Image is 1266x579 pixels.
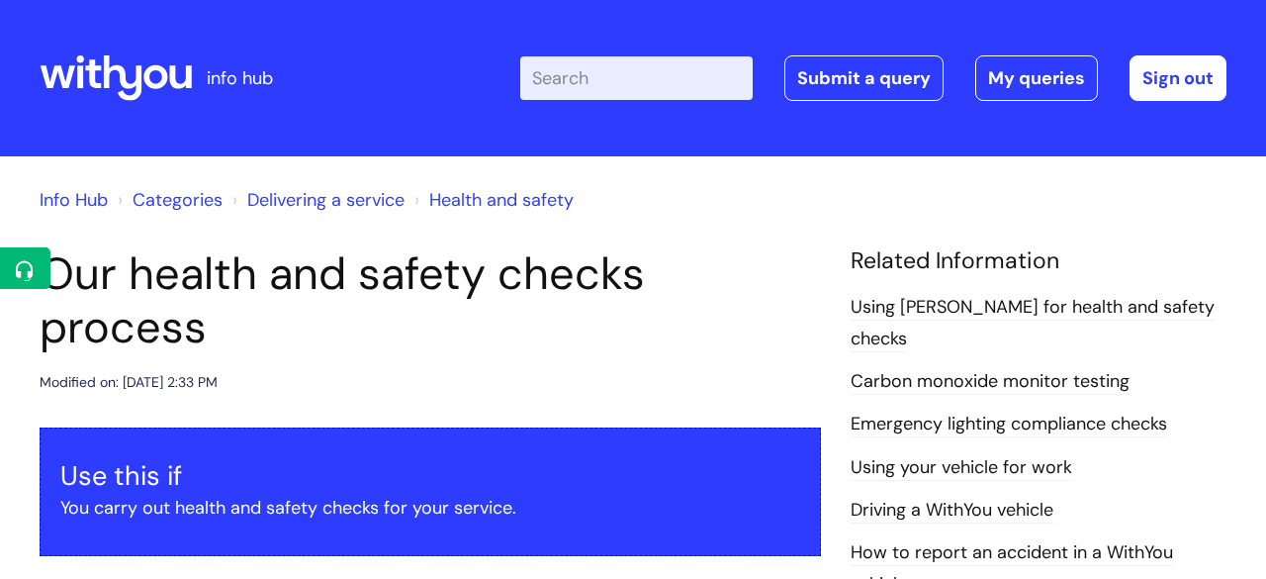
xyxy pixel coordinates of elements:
[40,370,218,395] div: Modified on: [DATE] 2:33 PM
[520,56,753,100] input: Search
[429,188,574,212] a: Health and safety
[227,184,405,216] li: Delivering a service
[409,184,574,216] li: Health and safety
[784,55,944,101] a: Submit a query
[40,247,821,354] h1: Our health and safety checks process
[851,412,1167,437] a: Emergency lighting compliance checks
[113,184,223,216] li: Solution home
[60,460,800,492] h3: Use this if
[851,455,1072,481] a: Using your vehicle for work
[133,188,223,212] a: Categories
[1130,55,1226,101] a: Sign out
[247,188,405,212] a: Delivering a service
[520,55,1226,101] div: | -
[851,295,1215,352] a: Using [PERSON_NAME] for health and safety checks
[207,62,273,94] p: info hub
[851,247,1226,275] h4: Related Information
[40,188,108,212] a: Info Hub
[975,55,1098,101] a: My queries
[60,492,800,524] p: You carry out health and safety checks for your service.
[851,498,1053,524] a: Driving a WithYou vehicle
[851,369,1130,395] a: Carbon monoxide monitor testing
